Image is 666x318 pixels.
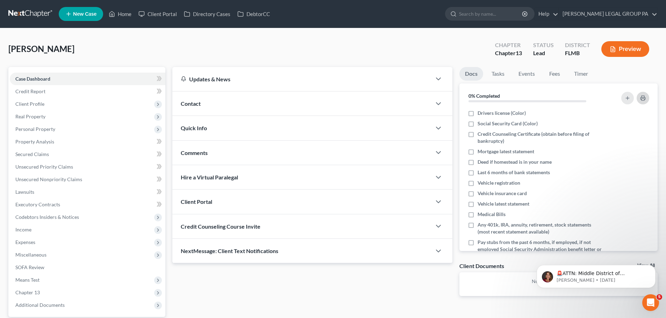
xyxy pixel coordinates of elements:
span: NextMessage: Client Text Notifications [181,247,278,254]
span: [PERSON_NAME] [8,44,74,54]
div: Lead [533,49,554,57]
span: Comments [181,149,208,156]
div: Updates & News [181,75,423,83]
a: Executory Contracts [10,198,165,211]
span: Additional Documents [15,302,65,308]
span: New Case [73,12,96,17]
span: Miscellaneous [15,252,46,258]
span: Means Test [15,277,40,283]
a: Fees [543,67,566,81]
span: Income [15,227,31,232]
span: Lawsuits [15,189,34,195]
span: Personal Property [15,126,55,132]
span: Vehicle latest statement [478,200,529,207]
a: Home [105,8,135,20]
span: Vehicle registration [478,179,520,186]
a: Unsecured Nonpriority Claims [10,173,165,186]
span: Property Analysis [15,139,54,145]
a: Case Dashboard [10,73,165,85]
a: Credit Report [10,85,165,98]
span: Secured Claims [15,151,49,157]
span: Contact [181,100,201,107]
span: Credit Counseling Course Invite [181,223,260,230]
span: Credit Counseling Certificate (obtain before filing of bankruptcy) [478,131,602,145]
a: SOFA Review [10,261,165,274]
span: 5 [657,294,662,300]
a: Secured Claims [10,148,165,161]
a: DebtorCC [234,8,273,20]
a: Unsecured Priority Claims [10,161,165,173]
button: Preview [601,41,649,57]
a: Timer [568,67,594,81]
span: SOFA Review [15,264,44,270]
div: Status [533,41,554,49]
p: No client documents yet. [465,278,652,285]
span: Client Portal [181,198,212,205]
div: Chapter [495,49,522,57]
span: Mortgage latest statement [478,148,534,155]
span: Last 6 months of bank statements [478,169,550,176]
span: Any 401k, IRA, annuity, retirement, stock statements (most recent statement available) [478,221,602,235]
a: Lawsuits [10,186,165,198]
span: Expenses [15,239,35,245]
span: Codebtors Insiders & Notices [15,214,79,220]
span: Executory Contracts [15,201,60,207]
span: 13 [516,50,522,56]
div: FLMB [565,49,590,57]
span: Medical Bills [478,211,506,218]
span: Social Security Card (Color) [478,120,538,127]
a: Directory Cases [180,8,234,20]
span: Hire a Virtual Paralegal [181,174,238,180]
input: Search by name... [459,7,523,20]
span: Vehicle insurance card [478,190,527,197]
a: Client Portal [135,8,180,20]
a: Help [535,8,558,20]
span: Drivers license (Color) [478,110,526,117]
a: Events [513,67,540,81]
span: Quick Info [181,125,207,131]
a: Tasks [486,67,510,81]
span: Unsecured Priority Claims [15,164,73,170]
span: Unsecured Nonpriority Claims [15,176,82,182]
a: Property Analysis [10,135,165,148]
span: Deed if homestead is in your name [478,158,552,165]
a: [PERSON_NAME] LEGAL GROUP PA [559,8,657,20]
strong: 0% Completed [468,93,500,99]
span: Chapter 13 [15,289,40,295]
iframe: Intercom notifications message [526,250,666,299]
span: Case Dashboard [15,76,50,82]
span: Credit Report [15,88,45,94]
iframe: Intercom live chat [642,294,659,311]
span: Real Property [15,113,45,119]
span: Client Profile [15,101,44,107]
a: Docs [459,67,483,81]
div: Client Documents [459,262,504,269]
div: District [565,41,590,49]
span: Pay stubs from the past 6 months, if employed, if not employed Social Security Administration ben... [478,239,602,260]
div: Chapter [495,41,522,49]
